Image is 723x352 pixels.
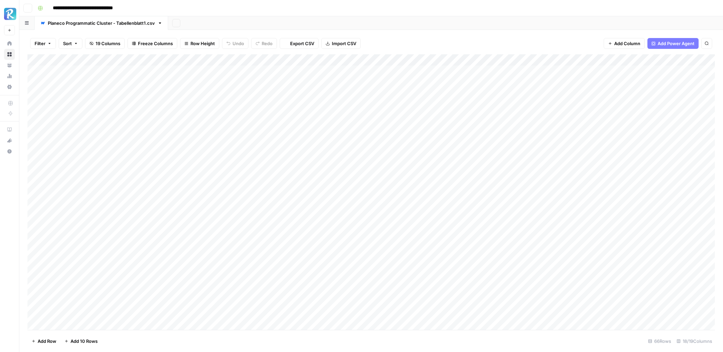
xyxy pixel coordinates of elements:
button: Import CSV [321,38,361,49]
a: Your Data [4,60,15,71]
span: Import CSV [332,40,356,47]
span: Add Row [38,338,56,345]
button: 19 Columns [85,38,125,49]
span: Add Power Agent [658,40,695,47]
button: Filter [30,38,56,49]
a: Planeco Programmatic Cluster - Tabellenblatt1.csv [35,16,168,30]
button: Workspace: Radyant [4,5,15,22]
span: 19 Columns [96,40,120,47]
button: Export CSV [280,38,319,49]
div: 18/19 Columns [674,336,715,347]
span: Export CSV [290,40,314,47]
button: Add Row [27,336,60,347]
div: 66 Rows [645,336,674,347]
img: Radyant Logo [4,8,16,20]
a: AirOps Academy [4,124,15,135]
div: Planeco Programmatic Cluster - Tabellenblatt1.csv [48,20,155,26]
button: Undo [222,38,248,49]
button: Help + Support [4,146,15,157]
span: Add 10 Rows [71,338,98,345]
span: Add Column [614,40,640,47]
button: Redo [251,38,277,49]
span: Undo [233,40,244,47]
span: Filter [35,40,45,47]
button: Add Column [604,38,645,49]
button: Add 10 Rows [60,336,102,347]
span: Row Height [190,40,215,47]
button: Add Power Agent [647,38,699,49]
a: Browse [4,49,15,60]
a: Home [4,38,15,49]
a: Usage [4,71,15,81]
a: Settings [4,81,15,92]
button: What's new? [4,135,15,146]
span: Redo [262,40,273,47]
button: Sort [59,38,82,49]
span: Freeze Columns [138,40,173,47]
button: Freeze Columns [127,38,177,49]
button: Row Height [180,38,219,49]
span: Sort [63,40,72,47]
